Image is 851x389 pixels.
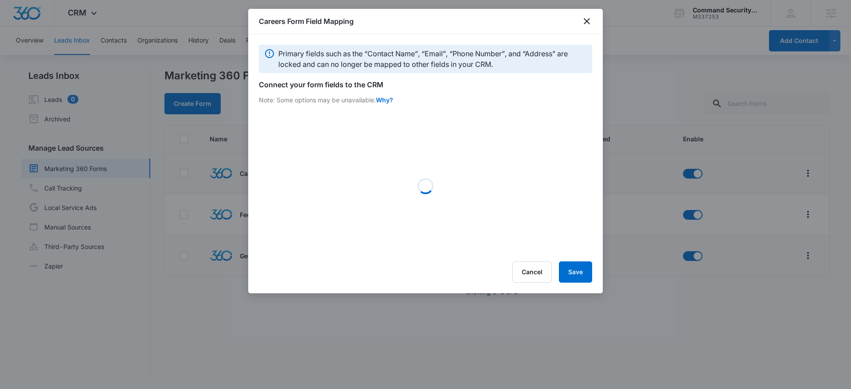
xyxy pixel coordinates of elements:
[259,95,376,105] p: Note: Some options may be unavailable.
[376,95,393,111] span: Why?
[259,16,354,27] h1: Careers Form Field Mapping
[512,261,552,283] button: Cancel
[582,16,592,27] button: close
[278,48,587,70] p: Primary fields such as the “Contact Name”, “Email”, “Phone Number”, and “Address” are locked and ...
[559,261,592,283] button: Save
[259,79,592,90] h6: Connect your form fields to the CRM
